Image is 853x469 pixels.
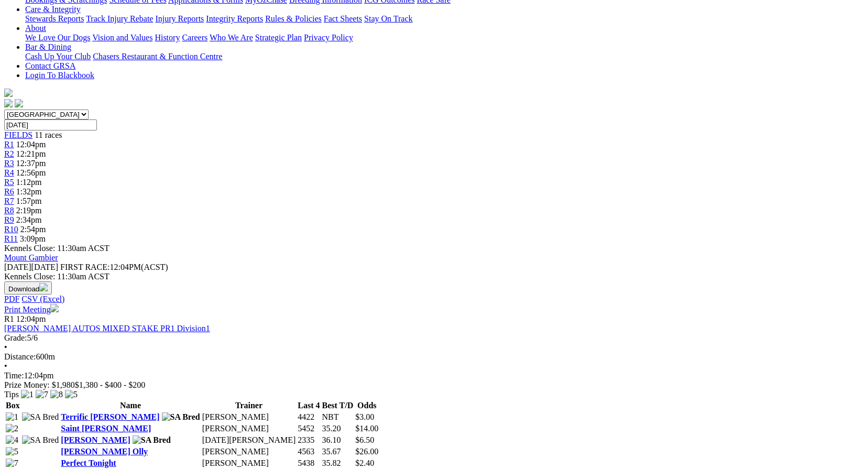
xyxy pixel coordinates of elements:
[355,424,378,433] span: $14.00
[202,423,297,434] td: [PERSON_NAME]
[4,130,32,139] a: FIELDS
[16,178,42,187] span: 1:12pm
[4,352,849,362] div: 600m
[202,458,297,468] td: [PERSON_NAME]
[61,424,151,433] a: Saint [PERSON_NAME]
[4,371,849,380] div: 12:04pm
[4,168,14,177] a: R4
[297,412,320,422] td: 4422
[4,371,24,380] span: Time:
[162,412,200,422] img: SA Bred
[16,159,46,168] span: 12:37pm
[4,281,52,295] button: Download
[4,390,19,399] span: Tips
[304,33,353,42] a: Privacy Policy
[75,380,146,389] span: $1,380 - $400 - $200
[4,225,18,234] a: R10
[4,99,13,107] img: facebook.svg
[21,390,34,399] img: 1
[297,446,320,457] td: 4563
[4,89,13,97] img: logo-grsa-white.png
[4,352,36,361] span: Distance:
[4,119,97,130] input: Select date
[20,225,46,234] span: 2:54pm
[25,42,71,51] a: Bar & Dining
[4,263,31,271] span: [DATE]
[16,215,42,224] span: 2:34pm
[22,435,59,445] img: SA Bred
[50,390,63,399] img: 8
[86,14,153,23] a: Track Injury Rebate
[4,380,849,390] div: Prize Money: $1,980
[4,197,14,205] a: R7
[4,305,59,314] a: Print Meeting
[25,24,46,32] a: About
[210,33,253,42] a: Who We Are
[6,412,18,422] img: 1
[15,99,23,107] img: twitter.svg
[297,458,320,468] td: 5438
[324,14,362,23] a: Fact Sheets
[6,401,20,410] span: Box
[133,435,171,445] img: SA Bred
[4,272,849,281] div: Kennels Close: 11:30am ACST
[25,71,94,80] a: Login To Blackbook
[297,435,320,445] td: 2335
[25,52,849,61] div: Bar & Dining
[202,446,297,457] td: [PERSON_NAME]
[4,314,14,323] span: R1
[4,362,7,370] span: •
[61,435,130,444] a: [PERSON_NAME]
[206,14,263,23] a: Integrity Reports
[4,187,14,196] a: R6
[297,400,320,411] th: Last 4
[297,423,320,434] td: 5452
[4,159,14,168] span: R3
[4,234,18,243] a: R11
[93,52,222,61] a: Chasers Restaurant & Function Centre
[322,412,354,422] td: NBT
[25,52,91,61] a: Cash Up Your Club
[255,33,302,42] a: Strategic Plan
[202,412,297,422] td: [PERSON_NAME]
[25,14,84,23] a: Stewards Reports
[25,33,90,42] a: We Love Our Dogs
[182,33,207,42] a: Careers
[6,459,18,468] img: 7
[355,447,378,456] span: $26.00
[4,263,58,271] span: [DATE]
[6,424,18,433] img: 2
[60,263,168,271] span: 12:04PM(ACST)
[25,61,75,70] a: Contact GRSA
[4,253,58,262] a: Mount Gambier
[25,14,849,24] div: Care & Integrity
[35,130,62,139] span: 11 races
[4,343,7,352] span: •
[36,390,48,399] img: 7
[16,197,42,205] span: 1:57pm
[61,412,159,421] a: Terrific [PERSON_NAME]
[39,283,48,291] img: download.svg
[4,324,210,333] a: [PERSON_NAME] AUTOS MIXED STAKE PR1 Division1
[6,435,18,445] img: 4
[65,390,78,399] img: 5
[322,446,354,457] td: 35.67
[4,149,14,158] a: R2
[265,14,322,23] a: Rules & Policies
[4,215,14,224] a: R9
[4,140,14,149] a: R1
[16,168,46,177] span: 12:56pm
[4,206,14,215] span: R8
[355,435,374,444] span: $6.50
[60,263,110,271] span: FIRST RACE:
[22,412,59,422] img: SA Bred
[355,400,379,411] th: Odds
[322,458,354,468] td: 35.82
